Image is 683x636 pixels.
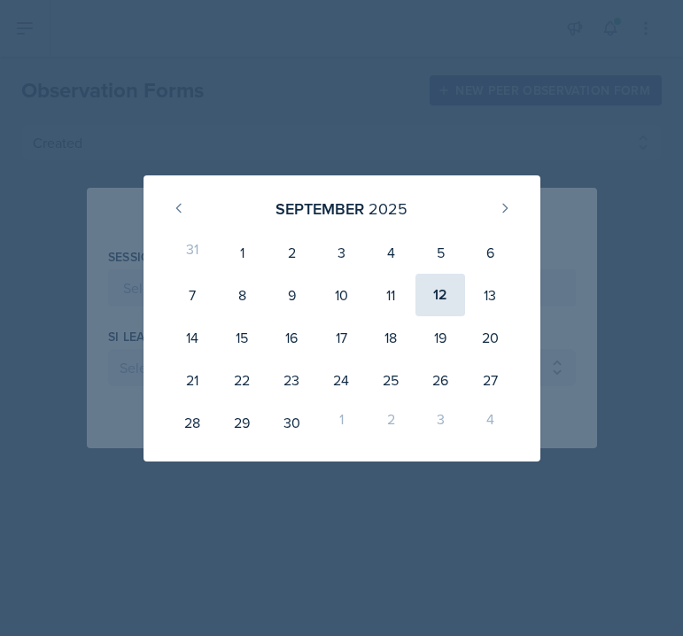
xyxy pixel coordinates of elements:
div: 6 [465,231,515,274]
div: 11 [366,274,415,316]
div: 7 [168,274,218,316]
div: 3 [316,231,366,274]
div: 30 [267,401,316,444]
div: 28 [168,401,218,444]
div: 13 [465,274,515,316]
div: 25 [366,359,415,401]
div: 17 [316,316,366,359]
div: 2 [267,231,316,274]
div: 20 [465,316,515,359]
div: 4 [465,401,515,444]
div: 16 [267,316,316,359]
div: 23 [267,359,316,401]
div: 12 [415,274,465,316]
div: 4 [366,231,415,274]
div: 27 [465,359,515,401]
div: 24 [316,359,366,401]
div: 14 [168,316,218,359]
div: 22 [217,359,267,401]
div: 18 [366,316,415,359]
div: 2025 [369,197,407,221]
div: 1 [316,401,366,444]
div: 2 [366,401,415,444]
div: 29 [217,401,267,444]
div: 1 [217,231,267,274]
div: 21 [168,359,218,401]
div: 5 [415,231,465,274]
div: 9 [267,274,316,316]
div: 19 [415,316,465,359]
div: 31 [168,231,218,274]
div: 26 [415,359,465,401]
div: 3 [415,401,465,444]
div: 10 [316,274,366,316]
div: September [276,197,364,221]
div: 15 [217,316,267,359]
div: 8 [217,274,267,316]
